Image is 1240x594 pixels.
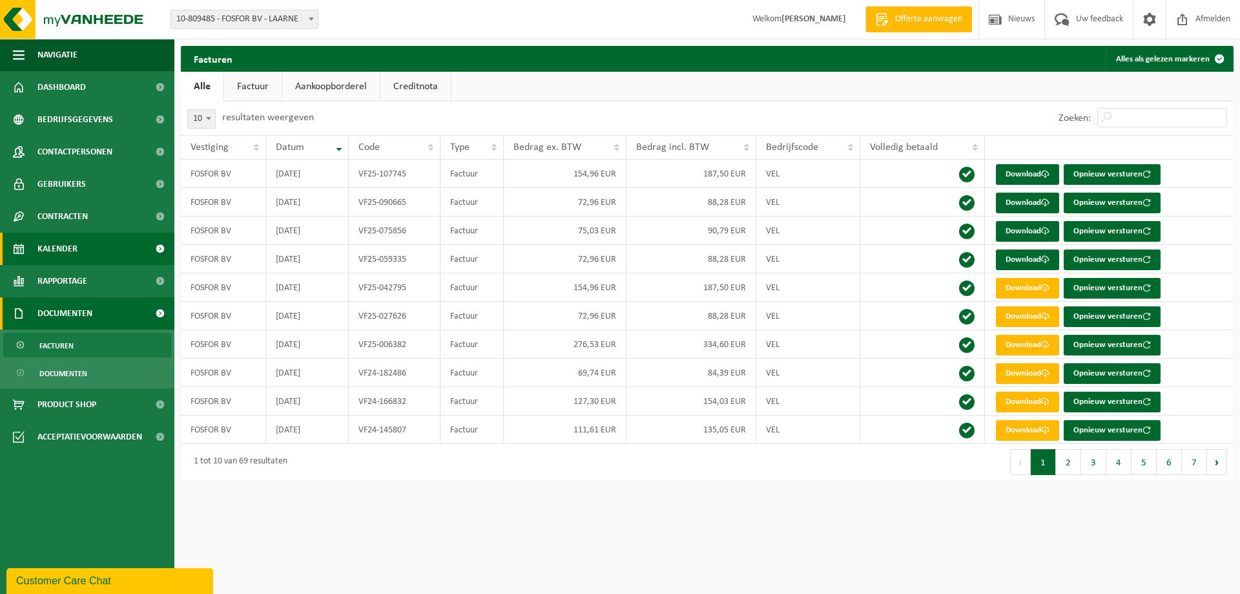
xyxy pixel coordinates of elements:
button: 4 [1106,449,1131,475]
a: Download [996,420,1059,441]
td: VF24-182486 [349,359,440,387]
button: Opnieuw versturen [1064,278,1161,299]
iframe: chat widget [6,566,216,594]
button: Opnieuw versturen [1064,392,1161,412]
td: VF25-027626 [349,302,440,330]
button: 1 [1031,449,1056,475]
td: Factuur [440,359,504,387]
a: Download [996,278,1059,299]
td: [DATE] [266,160,349,188]
a: Download [996,249,1059,270]
td: FOSFOR BV [181,188,266,217]
td: FOSFOR BV [181,273,266,302]
td: 276,53 EUR [504,330,626,359]
td: [DATE] [266,416,349,444]
span: 10 [188,110,215,128]
button: Opnieuw versturen [1064,306,1161,327]
div: 1 tot 10 van 69 resultaten [187,451,287,474]
button: Opnieuw versturen [1064,363,1161,384]
td: [DATE] [266,302,349,330]
td: Factuur [440,416,504,444]
button: 7 [1182,449,1207,475]
td: FOSFOR BV [181,416,266,444]
td: Factuur [440,217,504,245]
span: Bedrag ex. BTW [513,142,581,153]
td: VEL [756,245,861,273]
td: VEL [756,387,861,416]
td: VEL [756,330,861,359]
td: 154,96 EUR [504,273,626,302]
span: Gebruikers [37,168,86,200]
a: Alle [181,72,223,101]
td: 135,05 EUR [626,416,756,444]
td: VF24-145807 [349,416,440,444]
td: VEL [756,359,861,387]
span: Documenten [39,361,87,386]
button: Opnieuw versturen [1064,221,1161,242]
a: Factuur [224,72,282,101]
td: [DATE] [266,188,349,217]
label: resultaten weergeven [222,112,314,123]
td: [DATE] [266,217,349,245]
span: 10-809485 - FOSFOR BV - LAARNE [170,10,318,29]
span: Contracten [37,200,88,233]
span: Type [450,142,470,153]
td: [DATE] [266,245,349,273]
a: Creditnota [380,72,451,101]
span: Navigatie [37,39,77,71]
td: VEL [756,273,861,302]
td: FOSFOR BV [181,330,266,359]
td: VF25-075856 [349,217,440,245]
td: VF25-090665 [349,188,440,217]
td: FOSFOR BV [181,217,266,245]
td: Factuur [440,245,504,273]
a: Download [996,306,1059,327]
span: Facturen [39,334,74,358]
a: Download [996,193,1059,213]
td: 75,03 EUR [504,217,626,245]
td: 88,28 EUR [626,245,756,273]
span: 10 [187,109,216,129]
td: [DATE] [266,387,349,416]
td: 84,39 EUR [626,359,756,387]
a: Facturen [3,333,171,357]
button: Next [1207,449,1227,475]
span: 10-809485 - FOSFOR BV - LAARNE [171,10,318,28]
a: Download [996,164,1059,185]
button: Alles als gelezen markeren [1106,46,1232,72]
button: Opnieuw versturen [1064,164,1161,185]
td: Factuur [440,188,504,217]
a: Download [996,221,1059,242]
td: VF24-166832 [349,387,440,416]
td: Factuur [440,387,504,416]
td: 127,30 EUR [504,387,626,416]
strong: [PERSON_NAME] [781,14,846,24]
td: VF25-042795 [349,273,440,302]
td: Factuur [440,273,504,302]
button: Opnieuw versturen [1064,249,1161,270]
td: 88,28 EUR [626,188,756,217]
span: Acceptatievoorwaarden [37,421,142,453]
button: Opnieuw versturen [1064,335,1161,355]
span: Datum [276,142,304,153]
td: 187,50 EUR [626,273,756,302]
td: VF25-006382 [349,330,440,359]
span: Bedrijfsgegevens [37,103,113,136]
td: FOSFOR BV [181,245,266,273]
td: [DATE] [266,273,349,302]
button: 2 [1056,449,1081,475]
td: VEL [756,188,861,217]
a: Offerte aanvragen [865,6,972,32]
td: 72,96 EUR [504,245,626,273]
td: 111,61 EUR [504,416,626,444]
td: VF25-059335 [349,245,440,273]
td: VEL [756,416,861,444]
td: Factuur [440,330,504,359]
td: Factuur [440,160,504,188]
td: 72,96 EUR [504,188,626,217]
span: Bedrag incl. BTW [636,142,709,153]
td: 88,28 EUR [626,302,756,330]
button: 3 [1081,449,1106,475]
span: Kalender [37,233,77,265]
